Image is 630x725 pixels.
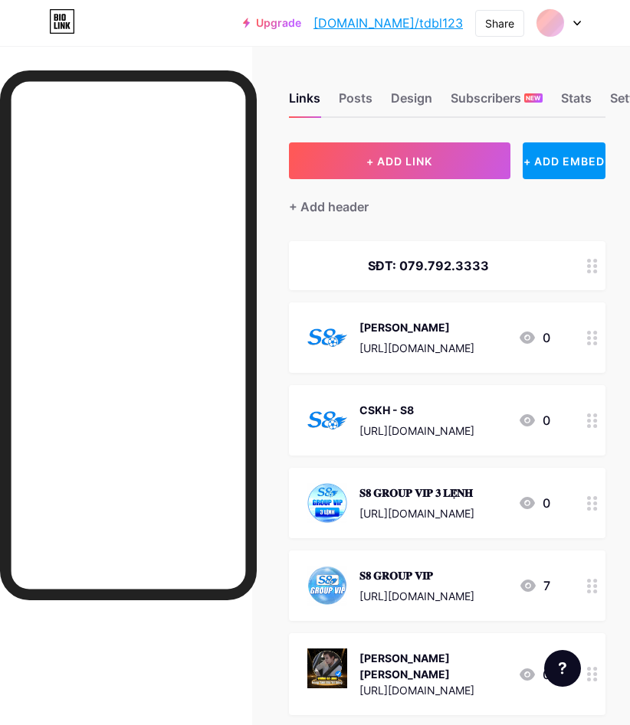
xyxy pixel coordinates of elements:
[519,576,550,595] div: 7
[518,411,550,429] div: 0
[313,14,463,32] a: [DOMAIN_NAME]/tdbl123
[359,650,506,682] div: [PERSON_NAME] [PERSON_NAME]
[391,89,432,116] div: Design
[359,485,474,501] div: 𝐒𝟖 𝐆𝐑𝐎𝐔𝐏 𝐕𝐈𝐏 𝟑 𝐋𝐄̣̂𝐍𝐇
[359,567,474,583] div: 𝐒𝟖 𝐆𝐑𝐎𝐔𝐏 𝐕𝐈𝐏
[359,682,506,698] div: [URL][DOMAIN_NAME]
[451,89,543,116] div: Subscribers
[243,17,301,29] a: Upgrade
[485,15,514,31] div: Share
[307,648,347,688] img: 𝐂𝐇𝐈́𝐍𝐇 𝐂𝐇𝐔̉ - 𝐕𝐔̛𝐎̛𝐍𝐆 𝐁𝐀́ 𝐋𝐎𝐍𝐆
[359,340,474,356] div: [URL][DOMAIN_NAME]
[518,328,550,347] div: 0
[307,256,550,275] div: SĐT: 079.792.3333
[359,423,474,439] div: [URL][DOMAIN_NAME]
[307,400,347,440] img: CSKH - S8
[289,198,369,216] div: + Add header
[307,483,347,523] img: 𝐒𝟖 𝐆𝐑𝐎𝐔𝐏 𝐕𝐈𝐏 𝟑 𝐋𝐄̣̂𝐍𝐇
[523,142,605,179] div: + ADD EMBED
[359,319,474,335] div: [PERSON_NAME]
[289,89,320,116] div: Links
[561,89,592,116] div: Stats
[339,89,372,116] div: Posts
[518,665,550,684] div: 0
[366,155,432,168] span: + ADD LINK
[518,494,550,512] div: 0
[526,93,540,103] span: NEW
[307,566,347,606] img: 𝐒𝟖 𝐆𝐑𝐎𝐔𝐏 𝐕𝐈𝐏
[307,318,347,358] img: TRANG TỔNG
[289,142,510,179] button: + ADD LINK
[359,505,474,521] div: [URL][DOMAIN_NAME]
[359,588,474,604] div: [URL][DOMAIN_NAME]
[359,402,474,418] div: CSKH - S8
